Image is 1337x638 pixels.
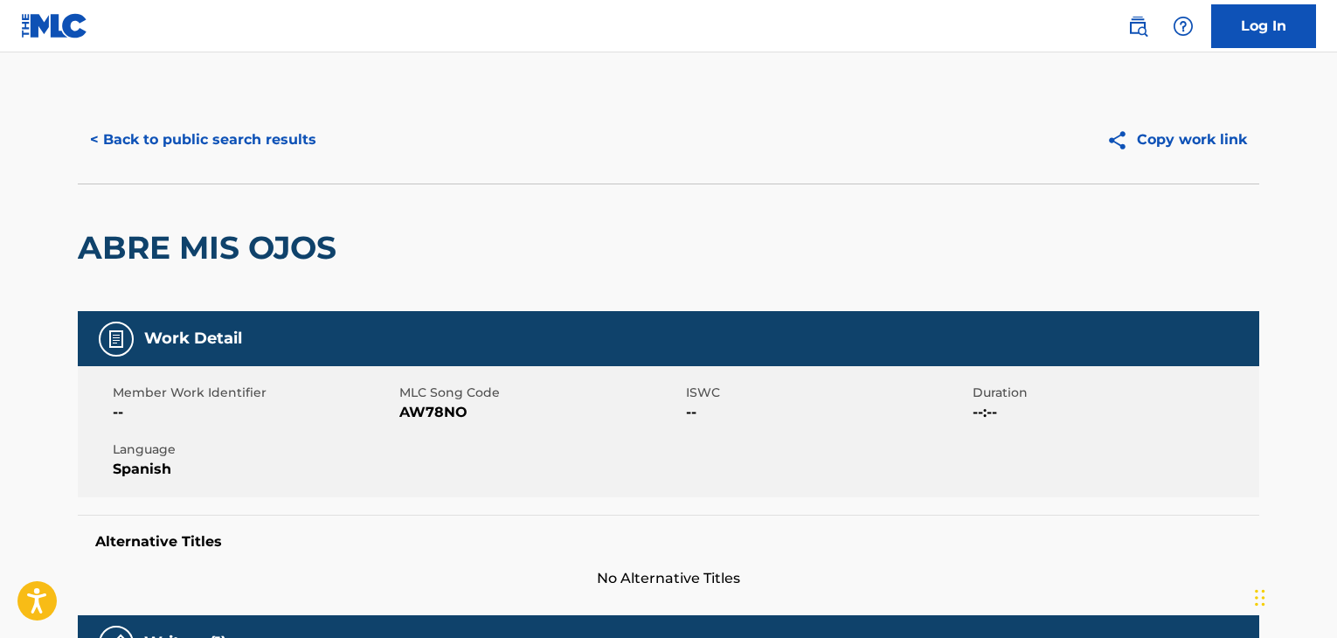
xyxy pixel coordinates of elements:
button: Copy work link [1094,118,1259,162]
span: Member Work Identifier [113,384,395,402]
span: ISWC [686,384,968,402]
span: No Alternative Titles [78,568,1259,589]
button: < Back to public search results [78,118,329,162]
img: MLC Logo [21,13,88,38]
h5: Work Detail [144,329,242,349]
div: Help [1166,9,1201,44]
span: --:-- [973,402,1255,423]
iframe: Chat Widget [1250,554,1337,638]
span: -- [686,402,968,423]
a: Public Search [1120,9,1155,44]
h5: Alternative Titles [95,533,1242,551]
span: Spanish [113,459,395,480]
img: help [1173,16,1194,37]
div: Widget de chat [1250,554,1337,638]
img: search [1127,16,1148,37]
img: Work Detail [106,329,127,350]
h2: ABRE MIS OJOS [78,228,345,267]
img: Copy work link [1106,129,1137,151]
span: MLC Song Code [399,384,682,402]
span: -- [113,402,395,423]
span: Duration [973,384,1255,402]
span: Language [113,440,395,459]
span: AW78NO [399,402,682,423]
a: Log In [1211,4,1316,48]
div: Arrastrar [1255,572,1265,624]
